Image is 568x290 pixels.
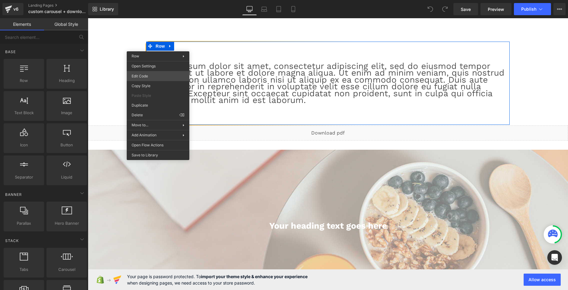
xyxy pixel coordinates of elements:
span: Base [5,49,16,55]
a: Mobile [286,3,301,15]
span: Open Flow Actions [132,142,184,148]
span: Edit Code [132,73,184,79]
span: Parallax [5,220,42,227]
span: Carousel [48,266,85,273]
span: Text Block [5,110,42,116]
h1: Your heading text goes here [62,201,418,214]
span: Add Animation [132,132,183,138]
span: Banner [5,192,22,197]
span: Icon [5,142,42,148]
span: Liquid [48,174,85,180]
a: Preview [480,3,511,15]
a: Tablet [271,3,286,15]
span: Tabs [5,266,42,273]
a: v6 [2,3,23,15]
span: Row [66,23,78,32]
span: Open Settings [132,63,184,69]
span: Row [132,54,139,58]
p: Lorem ipsum dolor sit amet, consectetur adipiscing elit, sed do eiusmod tempor incididunt ut labo... [63,45,417,85]
span: Copy Style [132,83,184,89]
button: More [553,3,566,15]
span: Move to... [132,122,183,128]
button: Redo [439,3,451,15]
button: Allow access [524,274,561,286]
a: Laptop [257,3,271,15]
span: ⌫ [179,112,184,118]
a: Global Style [44,18,88,30]
div: Open Intercom Messenger [547,250,562,265]
span: Your page is password protected. To when designing pages, we need access to your store password. [127,273,308,286]
span: Library [100,6,114,12]
span: Hero Banner [48,220,85,227]
button: Undo [424,3,436,15]
span: Image [48,110,85,116]
span: Duplicate [132,103,184,108]
a: New Library [88,3,118,15]
a: Desktop [242,3,257,15]
a: Landing Pages [28,3,98,8]
span: Delete [132,112,179,118]
span: Button [48,142,85,148]
a: Expand / Collapse [78,23,86,32]
div: v6 [12,5,20,13]
span: Save [461,6,471,12]
span: Publish [521,7,536,12]
span: custom carousel + download pdf [28,9,87,14]
button: Publish [514,3,551,15]
span: Stack [5,238,19,244]
span: Heading [48,77,85,84]
span: Paste Style [132,93,184,98]
span: Row [5,77,42,84]
span: Save to Library [132,152,184,158]
span: Preview [488,6,504,12]
strong: import your theme style & enhance your experience [201,274,308,279]
span: Separator [5,174,42,180]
